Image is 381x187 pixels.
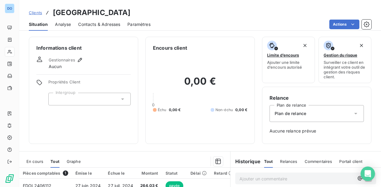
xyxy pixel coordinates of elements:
span: 0,00 € [235,107,247,113]
span: Paramètres [127,21,151,27]
span: Propriétés Client [48,79,131,88]
h3: [GEOGRAPHIC_DATA] [53,7,131,18]
button: Gestion du risqueSurveiller ce client en intégrant votre outil de gestion des risques client. [319,37,371,83]
span: Analyse [55,21,71,27]
span: Contacts & Adresses [78,21,120,27]
span: Gestion du risque [324,53,357,58]
span: Gestionnaires [49,58,75,62]
h6: Historique [230,158,261,165]
span: Commentaires [305,159,332,164]
span: Aucun [49,64,62,70]
span: Tout [50,159,59,164]
div: Montant [140,171,158,176]
div: Retard [214,171,233,176]
span: 1 [63,170,68,176]
h2: 0,00 € [153,75,247,93]
span: Relances [280,159,297,164]
span: Surveiller ce client en intégrant votre outil de gestion des risques client. [324,60,366,79]
h6: Informations client [36,44,131,51]
div: Échue le [108,171,133,176]
h6: Relance [270,94,364,101]
span: Situation [29,21,48,27]
span: Plan de relance [275,111,306,117]
span: Portail client [339,159,362,164]
h6: Encours client [153,44,187,51]
span: Tout [264,159,273,164]
div: Open Intercom Messenger [361,167,375,181]
span: Clients [29,10,42,15]
div: Émise le [75,171,101,176]
img: Logo LeanPay [5,174,14,183]
div: DO [5,4,14,13]
a: Clients [29,10,42,16]
div: Pièces comptables [23,170,68,176]
span: Ajouter une limite d’encours autorisé [267,60,310,70]
span: Échu [158,107,166,113]
button: Limite d’encoursAjouter une limite d’encours autorisé [262,37,315,83]
span: 0 [152,102,154,107]
div: Statut [166,171,184,176]
input: Ajouter une valeur [53,96,58,102]
span: En cours [26,159,43,164]
span: Aucune relance prévue [270,128,364,134]
span: Graphe [67,159,81,164]
span: Limite d’encours [267,53,299,58]
div: Délai [190,171,207,176]
span: 0,00 € [169,107,181,113]
span: Non-échu [215,107,233,113]
button: Actions [329,20,359,29]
